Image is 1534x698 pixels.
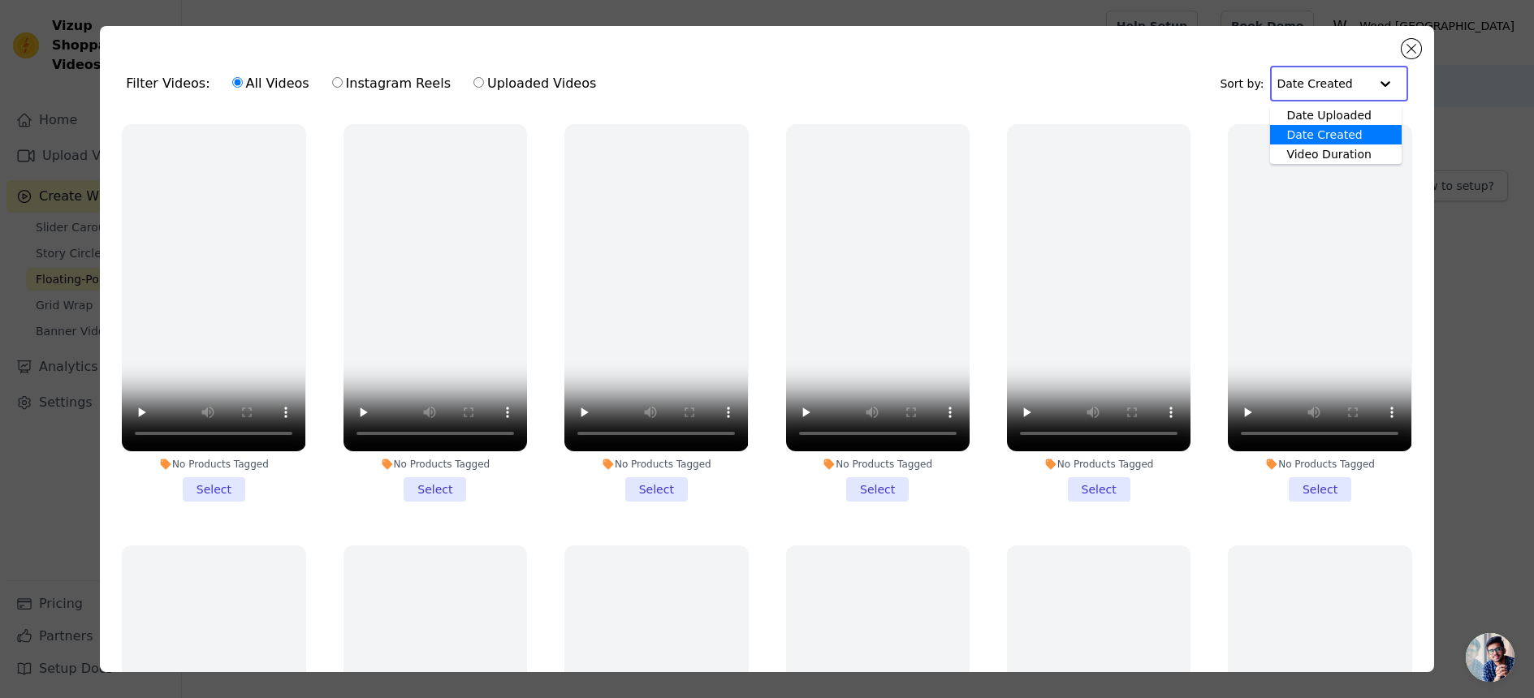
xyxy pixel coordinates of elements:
div: Video Duration [1270,144,1401,164]
label: Uploaded Videos [473,73,597,94]
div: No Products Tagged [1007,458,1190,471]
div: No Products Tagged [122,458,305,471]
div: No Products Tagged [344,458,527,471]
div: Filter Videos: [126,65,605,102]
button: Close modal [1402,39,1421,58]
div: No Products Tagged [786,458,970,471]
div: Sort by: [1220,66,1407,101]
div: Date Uploaded [1270,106,1401,125]
label: Instagram Reels [331,73,452,94]
div: No Products Tagged [1228,458,1411,471]
div: Open chat [1466,633,1515,682]
label: All Videos [231,73,310,94]
div: No Products Tagged [564,458,748,471]
div: Date Created [1270,125,1401,144]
